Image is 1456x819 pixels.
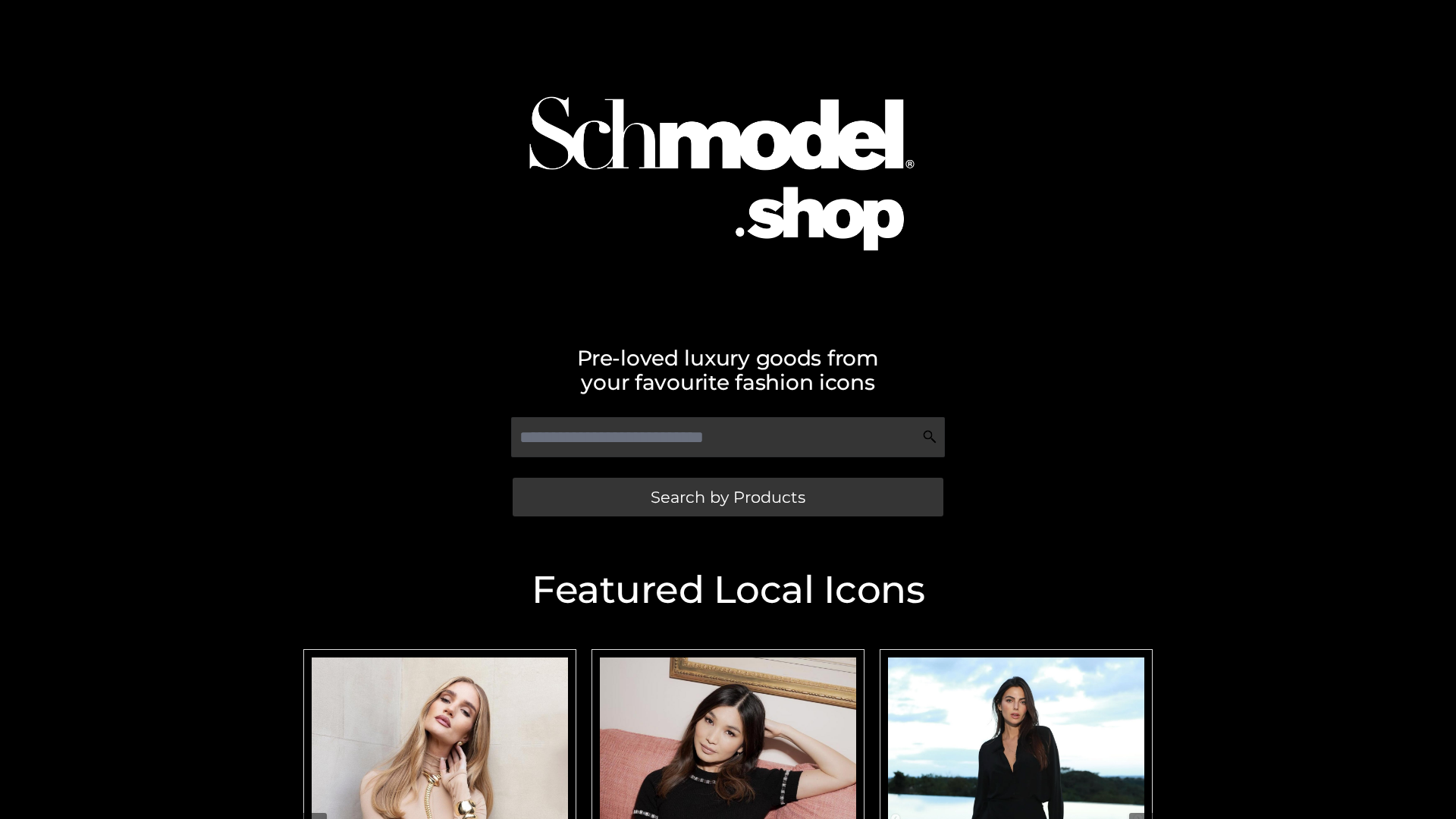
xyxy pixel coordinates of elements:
span: Search by Products [651,489,805,505]
h2: Pre-loved luxury goods from your favourite fashion icons [296,346,1160,394]
img: Search Icon [922,429,937,444]
h2: Featured Local Icons​ [296,571,1160,609]
a: Search by Products [513,478,943,516]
